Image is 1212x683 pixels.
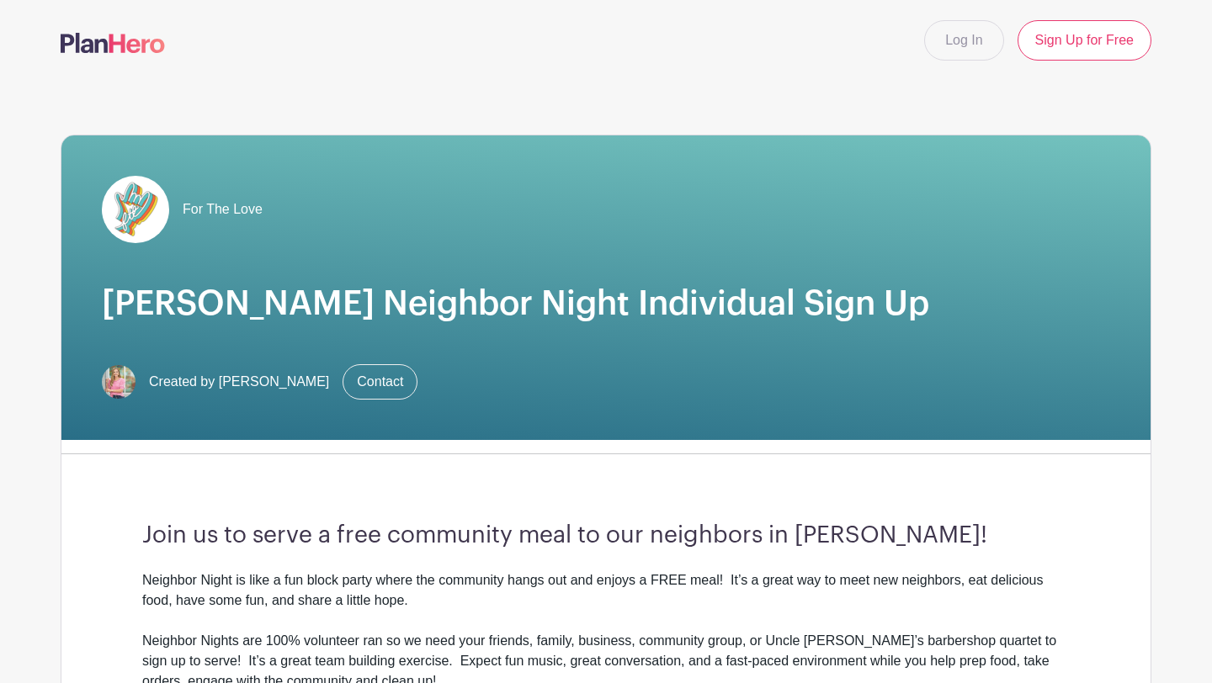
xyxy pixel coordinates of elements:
a: Log In [924,20,1003,61]
span: For The Love [183,199,263,220]
a: Sign Up for Free [1018,20,1151,61]
a: Contact [343,364,417,400]
img: pageload-spinner.gif [102,176,169,243]
span: Created by [PERSON_NAME] [149,372,329,392]
img: 2x2%20headshot.png [102,365,136,399]
div: Neighbor Night is like a fun block party where the community hangs out and enjoys a FREE meal! It... [142,570,1070,611]
h1: [PERSON_NAME] Neighbor Night Individual Sign Up [102,283,1110,324]
h3: Join us to serve a free community meal to our neighbors in [PERSON_NAME]! [142,522,1070,550]
img: logo-507f7623f17ff9eddc593b1ce0a138ce2505c220e1c5a4e2b4648c50719b7d32.svg [61,33,165,53]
